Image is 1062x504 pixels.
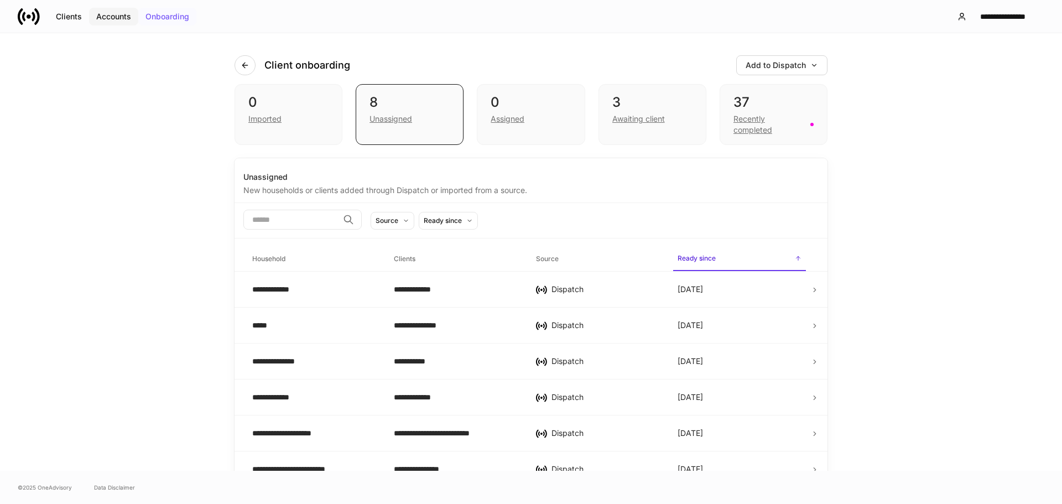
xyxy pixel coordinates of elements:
[243,183,819,196] div: New households or clients added through Dispatch or imported from a source.
[96,13,131,20] div: Accounts
[612,113,665,124] div: Awaiting client
[491,93,571,111] div: 0
[678,392,703,403] p: [DATE]
[264,59,350,72] h4: Client onboarding
[356,84,464,145] div: 8Unassigned
[720,84,827,145] div: 37Recently completed
[733,93,814,111] div: 37
[678,428,703,439] p: [DATE]
[371,212,414,230] button: Source
[56,13,82,20] div: Clients
[235,84,342,145] div: 0Imported
[551,464,660,475] div: Dispatch
[419,212,478,230] button: Ready since
[389,248,522,271] span: Clients
[248,248,381,271] span: Household
[746,61,818,69] div: Add to Dispatch
[598,84,706,145] div: 3Awaiting client
[243,172,819,183] div: Unassigned
[612,93,693,111] div: 3
[424,215,462,226] div: Ready since
[736,55,827,75] button: Add to Dispatch
[678,464,703,475] p: [DATE]
[678,356,703,367] p: [DATE]
[678,253,716,263] h6: Ready since
[678,284,703,295] p: [DATE]
[49,8,89,25] button: Clients
[18,483,72,492] span: © 2025 OneAdvisory
[551,356,660,367] div: Dispatch
[376,215,398,226] div: Source
[394,253,415,264] h6: Clients
[673,247,806,271] span: Ready since
[248,113,282,124] div: Imported
[678,320,703,331] p: [DATE]
[551,320,660,331] div: Dispatch
[551,284,660,295] div: Dispatch
[551,392,660,403] div: Dispatch
[138,8,196,25] button: Onboarding
[477,84,585,145] div: 0Assigned
[369,113,412,124] div: Unassigned
[94,483,135,492] a: Data Disclaimer
[536,253,559,264] h6: Source
[89,8,138,25] button: Accounts
[551,428,660,439] div: Dispatch
[733,113,804,136] div: Recently completed
[532,248,664,271] span: Source
[491,113,524,124] div: Assigned
[145,13,189,20] div: Onboarding
[252,253,285,264] h6: Household
[369,93,450,111] div: 8
[248,93,329,111] div: 0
